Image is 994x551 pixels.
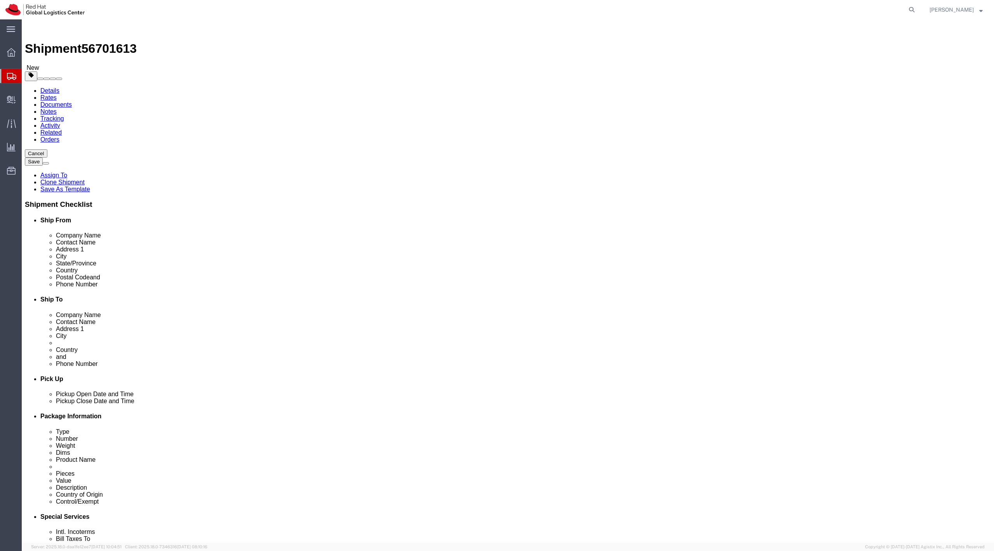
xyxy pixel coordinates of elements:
span: Server: 2025.18.0-daa1fe12ee7 [31,544,122,549]
iframe: FS Legacy Container [22,19,994,543]
button: [PERSON_NAME] [929,5,983,14]
img: logo [5,4,85,16]
span: [DATE] 10:04:51 [91,544,122,549]
span: [DATE] 08:10:16 [177,544,207,549]
span: Copyright © [DATE]-[DATE] Agistix Inc., All Rights Reserved [865,544,985,550]
span: Soojung Mansberger [930,5,974,14]
span: Client: 2025.18.0-7346316 [125,544,207,549]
